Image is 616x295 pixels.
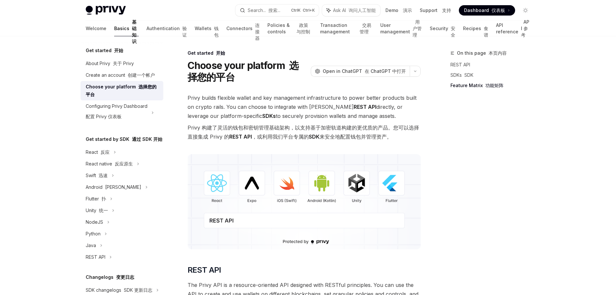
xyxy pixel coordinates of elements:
[413,19,422,38] font: 用户管理
[485,83,503,88] font: 功能矩阵
[333,7,376,14] span: Ask AI
[450,80,536,91] a: Feature Matrix 功能矩阵
[235,5,319,16] button: Search... 搜索...CtrlK Ctrl+K
[430,21,455,36] a: Security 安全
[101,149,110,155] font: 反应
[86,102,147,123] div: Configuring Privy Dashboard
[451,26,455,38] font: 安全
[102,196,106,201] font: 扑
[360,22,371,34] font: 交易管理
[489,50,507,56] font: 本页内容
[267,21,312,36] a: Policies & controls 政策与控制
[520,5,531,16] button: Toggle dark mode
[496,21,530,36] a: API reference API 参考
[380,21,422,36] a: User management 用户管理
[291,8,315,13] span: Ctrl K
[86,183,141,191] div: Android
[86,242,96,249] div: Java
[450,60,536,70] a: REST API
[86,47,123,54] h5: Get started
[188,93,421,144] span: Privy builds flexible wallet and key management infrastructure to power better products built on ...
[86,83,159,98] div: Choose your platform
[105,184,141,190] font: [PERSON_NAME]
[86,273,134,281] h5: Changelogs
[81,69,163,81] a: Create an account 创建一个帐户
[385,7,412,14] a: Demo 演示
[86,135,162,143] h5: Get started by SDK
[86,207,108,214] div: Unity
[188,154,421,249] img: images/Platform2.png
[303,8,315,13] font: Ctrl+K
[86,172,108,179] div: Swift
[216,50,225,56] font: 开始
[459,5,515,16] a: Dashboard 仪表板
[146,21,187,36] a: Authentication 验证
[114,48,123,53] font: 开始
[182,26,187,38] font: 验证
[113,61,134,66] font: 关于 Privy
[115,161,133,166] font: 反应原生
[188,60,299,83] font: 选择您的平台
[86,148,110,156] div: React
[188,60,308,83] h1: Choose your platform
[463,21,488,36] a: Recipes 食谱
[86,230,101,238] div: Python
[188,124,419,140] font: Privy 构建了灵活的钱包和密钥管理基础架构，以支持基于加密轨道构建的更优质的产品。您可以选择直接集成 Privy 的 ，或利用我们平台专属的 来安全地配置钱包并管理资产。
[521,19,529,38] font: API 参考
[450,70,536,80] a: SDKs SDK
[229,133,252,140] strong: REST API
[311,66,410,77] button: Open in ChatGPT 在 ChatGPT 中打开
[86,195,106,203] div: Flutter
[464,7,505,14] span: Dashboard
[403,7,412,13] font: 演示
[320,21,373,36] a: Transaction management 交易管理
[99,173,108,178] font: 迅速
[323,68,406,74] span: Open in ChatGPT
[349,7,376,13] font: 询问人工智能
[420,7,451,14] a: Support 支持
[86,6,126,15] img: light logo
[132,19,136,44] font: 基础知识
[188,265,221,275] span: REST API
[86,71,155,79] div: Create an account
[114,21,139,36] a: Basics 基础知识
[86,60,134,67] div: About Privy
[99,208,108,213] font: 统一
[354,104,376,110] strong: REST API
[297,22,310,34] font: 政策与控制
[86,218,103,226] div: NodeJS
[124,287,152,293] font: SDK 更新日志
[128,72,155,78] font: 创建一个帐户
[268,7,280,13] font: 搜索...
[81,81,163,100] a: Choose your platform 选择您的平台
[464,72,473,78] font: SDK
[214,26,219,38] font: 钱包
[309,133,319,140] strong: SDK
[86,160,133,168] div: React native
[226,21,260,36] a: Connectors 连接器
[195,21,219,36] a: Wallets 钱包
[442,7,451,13] font: 支持
[492,7,505,13] font: 仪表板
[81,58,163,69] a: About Privy 关于 Privy
[86,253,105,261] div: REST API
[86,21,106,36] a: Welcome
[116,274,134,280] font: 变更日志
[86,286,152,294] div: SDK changelogs
[457,49,507,57] span: On this page
[322,5,380,16] button: Ask AI 询问人工智能
[365,68,406,74] font: 在 ChatGPT 中打开
[132,136,162,142] font: 通过 SDK 开始
[484,26,488,38] font: 食谱
[255,22,260,41] font: 连接器
[188,50,421,56] div: Get started
[248,6,280,14] div: Search...
[86,114,122,119] font: 配置 Privy 仪表板
[262,113,276,119] strong: SDKs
